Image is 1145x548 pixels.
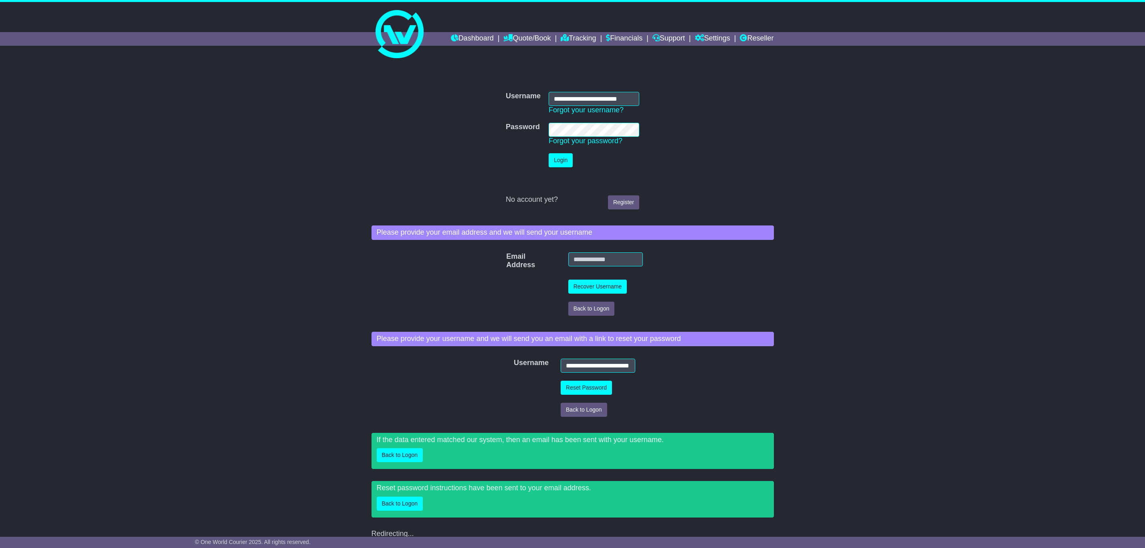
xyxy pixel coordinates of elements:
[506,123,540,132] label: Password
[506,92,541,101] label: Username
[377,497,423,511] button: Back to Logon
[568,280,627,294] button: Recover Username
[372,530,774,538] div: Redirecting...
[549,106,624,114] a: Forgot your username?
[695,32,730,46] a: Settings
[549,137,622,145] a: Forgot your password?
[561,381,612,395] button: Reset Password
[510,359,521,367] label: Username
[372,225,774,240] div: Please provide your email address and we will send your username
[195,539,311,545] span: © One World Courier 2025. All rights reserved.
[502,252,517,270] label: Email Address
[740,32,773,46] a: Reseller
[568,302,615,316] button: Back to Logon
[372,332,774,346] div: Please provide your username and we will send you an email with a link to reset your password
[549,153,573,167] button: Login
[506,195,639,204] div: No account yet?
[561,32,596,46] a: Tracking
[561,403,607,417] button: Back to Logon
[451,32,494,46] a: Dashboard
[377,448,423,462] button: Back to Logon
[377,484,769,493] p: Reset password instructions have been sent to your email address.
[377,436,769,444] p: If the data entered matched our system, then an email has been sent with your username.
[608,195,639,209] a: Register
[503,32,551,46] a: Quote/Book
[652,32,685,46] a: Support
[606,32,642,46] a: Financials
